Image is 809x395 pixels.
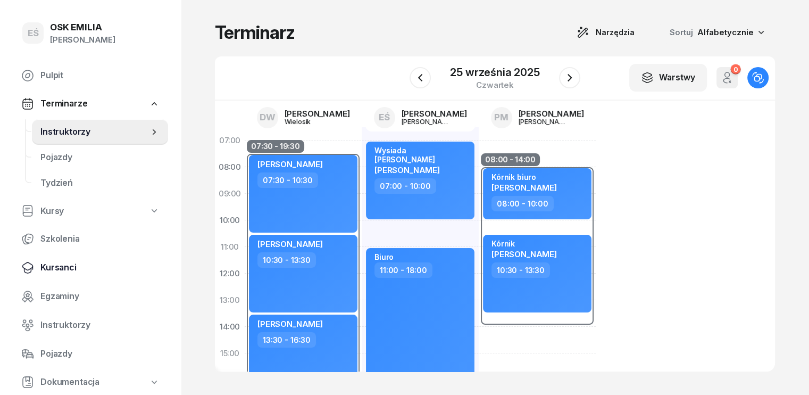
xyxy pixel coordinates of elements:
a: Tydzień [32,170,168,196]
div: 07:30 - 10:30 [257,172,318,188]
div: Biuro [374,252,394,261]
div: [PERSON_NAME] [402,110,467,118]
span: Tydzień [40,176,160,190]
div: 08:00 - 10:00 [491,196,554,211]
a: EŚ[PERSON_NAME][PERSON_NAME] [365,104,476,131]
span: Kursanci [40,261,160,275]
div: 10:00 [215,207,245,234]
div: Wysiada [PERSON_NAME] [374,146,468,164]
span: Instruktorzy [40,125,149,139]
span: [PERSON_NAME] [257,239,323,249]
span: Alfabetycznie [697,27,754,37]
div: Kórnik biuro [491,172,557,182]
div: [PERSON_NAME] [402,118,453,125]
div: 10:30 - 13:30 [491,262,550,278]
div: 13:30 - 16:30 [257,332,316,348]
a: Instruktorzy [13,312,168,338]
div: [PERSON_NAME] [519,110,584,118]
a: Egzaminy [13,284,168,309]
span: Szkolenia [40,232,160,246]
span: [PERSON_NAME] [491,249,557,259]
span: EŚ [28,29,39,38]
span: [PERSON_NAME] [257,159,323,169]
a: DW[PERSON_NAME]Wielosik [248,104,358,131]
span: DW [260,113,276,122]
a: Pojazdy [32,145,168,170]
div: 13:00 [215,287,245,314]
span: Kursy [40,204,64,218]
div: 08:00 [215,154,245,180]
div: 07:00 - 10:00 [374,178,436,194]
span: Sortuj [670,26,695,39]
div: [PERSON_NAME] [519,118,570,125]
a: Dokumentacja [13,370,168,394]
a: Instruktorzy [32,119,168,145]
div: [PERSON_NAME] [50,33,115,47]
div: 10:30 - 13:30 [257,252,316,268]
h1: Terminarz [215,23,295,42]
span: EŚ [379,113,390,122]
div: 15:00 [215,340,245,367]
span: PM [494,113,508,122]
div: Kórnik [491,239,557,248]
div: [PERSON_NAME] [285,110,350,118]
span: [PERSON_NAME] [491,183,557,193]
div: OSK EMILIA [50,23,115,32]
span: Terminarze [40,97,87,111]
div: 25 września 2025 [450,67,539,78]
span: Instruktorzy [40,318,160,332]
a: Pulpit [13,63,168,88]
button: Sortuj Alfabetycznie [657,21,775,44]
div: 09:00 [215,180,245,207]
button: Warstwy [629,64,707,92]
span: Pojazdy [40,347,160,361]
span: [PERSON_NAME] [257,319,323,329]
div: 07:00 [215,127,245,154]
span: Pojazdy [40,151,160,164]
div: Warstwy [641,71,695,85]
span: Pulpit [40,69,160,83]
a: Kursanci [13,255,168,281]
a: PM[PERSON_NAME][PERSON_NAME] [482,104,593,131]
div: 11:00 [215,234,245,260]
div: czwartek [450,81,539,89]
a: Kursy [13,199,168,224]
div: 0 [730,64,740,75]
div: Wielosik [285,118,336,125]
span: Egzaminy [40,290,160,303]
button: 0 [716,67,738,88]
a: Pojazdy [13,341,168,367]
a: Szkolenia [13,226,168,252]
div: 11:00 - 18:00 [374,262,432,278]
div: 14:00 [215,314,245,340]
span: Dokumentacja [40,375,99,389]
span: Narzędzia [596,26,635,39]
div: 12:00 [215,260,245,287]
div: 16:00 [215,367,245,393]
span: [PERSON_NAME] [374,165,440,175]
a: Terminarze [13,92,168,116]
button: Narzędzia [567,22,644,43]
